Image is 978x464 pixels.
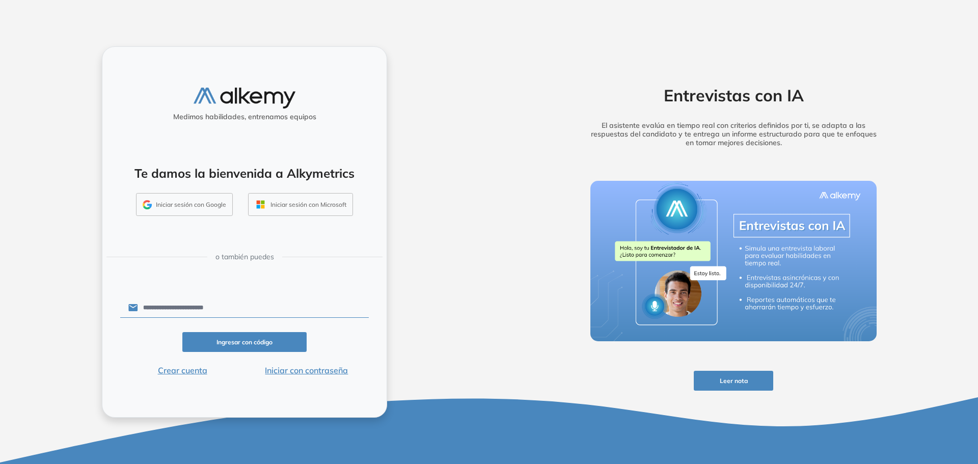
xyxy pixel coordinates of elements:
[116,166,373,181] h4: Te damos la bienvenida a Alkymetrics
[182,332,307,352] button: Ingresar con código
[255,199,266,210] img: OUTLOOK_ICON
[194,88,295,108] img: logo-alkemy
[795,346,978,464] iframe: Chat Widget
[215,252,274,262] span: o también puedes
[244,364,369,376] button: Iniciar con contraseña
[120,364,244,376] button: Crear cuenta
[575,121,892,147] h5: El asistente evalúa en tiempo real con criterios definidos por ti, se adapta a las respuestas del...
[795,346,978,464] div: Widget de chat
[106,113,383,121] h5: Medimos habilidades, entrenamos equipos
[136,193,233,216] button: Iniciar sesión con Google
[248,193,353,216] button: Iniciar sesión con Microsoft
[590,181,877,342] img: img-more-info
[143,200,152,209] img: GMAIL_ICON
[694,371,773,391] button: Leer nota
[575,86,892,105] h2: Entrevistas con IA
